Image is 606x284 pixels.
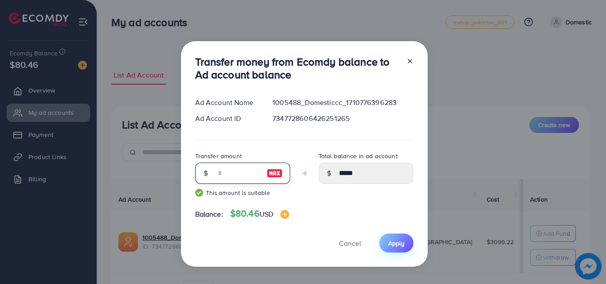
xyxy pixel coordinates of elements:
h4: $80.46 [230,208,289,219]
img: image [267,168,283,179]
h3: Transfer money from Ecomdy balance to Ad account balance [195,55,399,81]
button: Cancel [328,233,372,253]
small: This amount is suitable [195,188,290,197]
img: guide [195,189,203,197]
span: Balance: [195,209,223,219]
div: 7347728606426251265 [265,113,420,124]
span: Cancel [339,238,361,248]
label: Transfer amount [195,152,242,160]
span: USD [260,209,273,219]
div: Ad Account ID [188,113,266,124]
button: Apply [379,233,413,253]
img: image [280,210,289,219]
div: Ad Account Name [188,97,266,108]
span: Apply [388,239,405,248]
label: Total balance in ad account [319,152,397,160]
div: 1005488_Domesticcc_1710776396283 [265,97,420,108]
